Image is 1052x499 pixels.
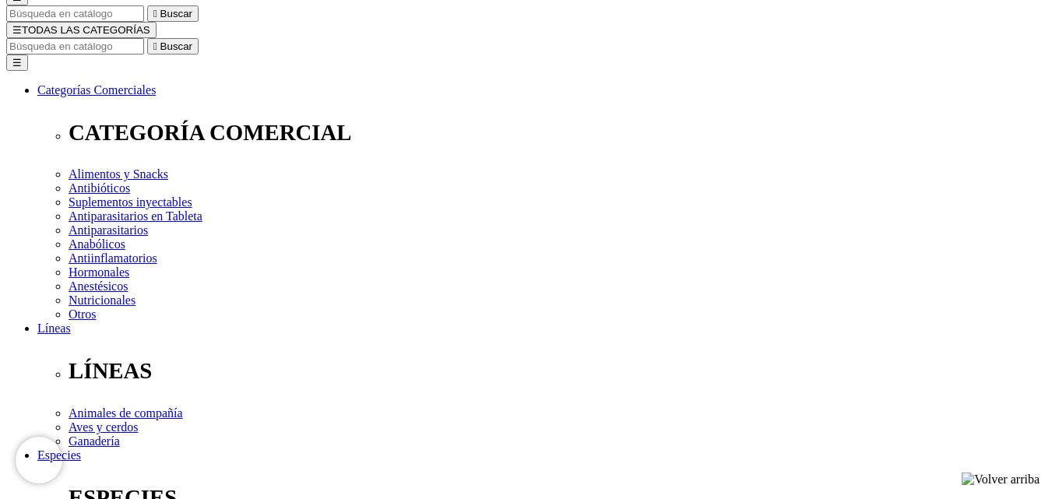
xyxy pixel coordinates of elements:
button: ☰TODAS LAS CATEGORÍAS [6,22,157,38]
a: Antiparasitarios en Tableta [69,209,202,223]
img: Volver arriba [962,473,1040,487]
a: Nutricionales [69,293,135,307]
i:  [153,8,157,19]
a: Ganadería [69,434,120,448]
a: Especies [37,448,81,462]
button:  Buscar [147,5,199,22]
button:  Buscar [147,38,199,54]
a: Antibióticos [69,181,130,195]
span: Buscar [160,8,192,19]
a: Antiparasitarios [69,223,148,237]
a: Antiinflamatorios [69,251,157,265]
a: Alimentos y Snacks [69,167,168,181]
a: Otros [69,307,97,321]
input: Buscar [6,5,144,22]
a: Anestésicos [69,279,128,293]
a: Categorías Comerciales [37,83,156,97]
a: Hormonales [69,265,129,279]
a: Líneas [37,322,71,335]
a: Aves y cerdos [69,420,138,434]
a: Anabólicos [69,237,125,251]
button: ☰ [6,54,28,71]
i:  [153,40,157,52]
input: Buscar [6,38,144,54]
a: Suplementos inyectables [69,195,192,209]
p: LÍNEAS [69,358,1046,384]
iframe: Brevo live chat [16,437,62,483]
a: Animales de compañía [69,406,183,420]
p: CATEGORÍA COMERCIAL [69,120,1046,146]
span: Buscar [160,40,192,52]
span: ☰ [12,24,22,36]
